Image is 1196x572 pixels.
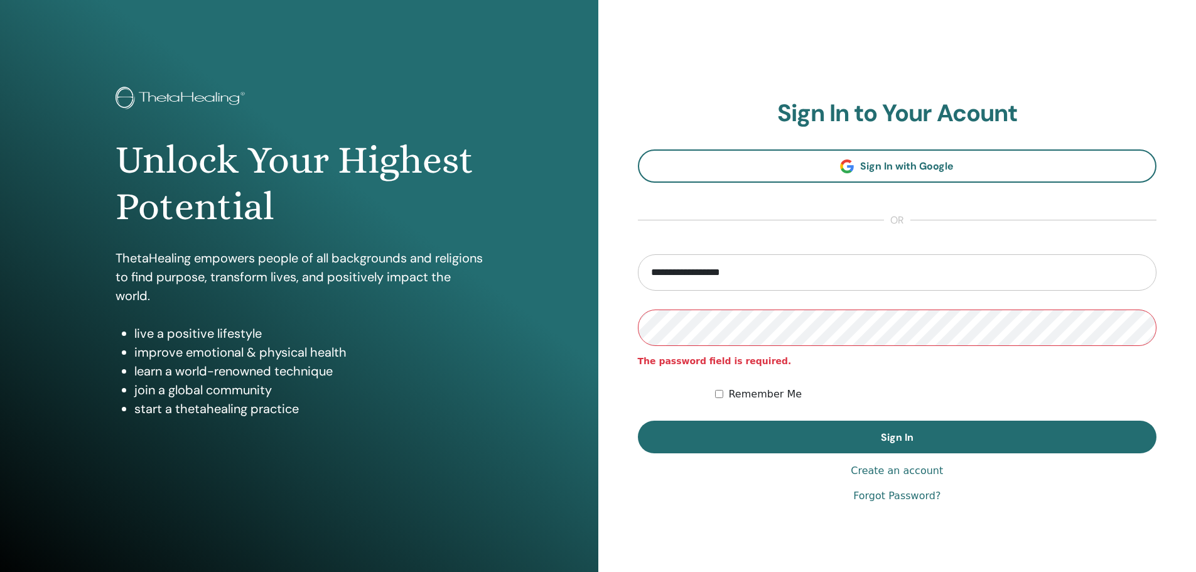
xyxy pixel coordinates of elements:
label: Remember Me [728,387,802,402]
span: Sign In with Google [860,159,954,173]
li: join a global community [134,380,483,399]
li: learn a world-renowned technique [134,362,483,380]
li: live a positive lifestyle [134,324,483,343]
h2: Sign In to Your Acount [638,99,1157,128]
span: Sign In [881,431,913,444]
li: improve emotional & physical health [134,343,483,362]
button: Sign In [638,421,1157,453]
a: Forgot Password? [853,488,940,504]
strong: The password field is required. [638,356,792,366]
span: or [884,213,910,228]
a: Create an account [851,463,943,478]
a: Sign In with Google [638,149,1157,183]
p: ThetaHealing empowers people of all backgrounds and religions to find purpose, transform lives, a... [116,249,483,305]
li: start a thetahealing practice [134,399,483,418]
div: Keep me authenticated indefinitely or until I manually logout [715,387,1156,402]
h1: Unlock Your Highest Potential [116,137,483,230]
